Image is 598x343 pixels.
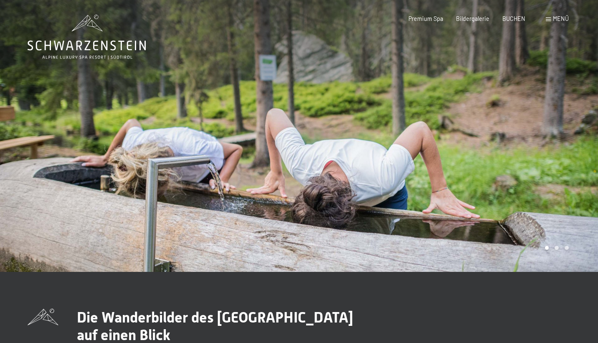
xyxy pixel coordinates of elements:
div: Carousel Page 2 [555,246,559,250]
a: BUCHEN [502,15,525,22]
div: Carousel Page 3 [565,246,569,250]
a: Premium Spa [408,15,443,22]
a: Bildergalerie [456,15,489,22]
span: Menü [553,15,569,22]
div: Carousel Pagination [542,246,569,250]
div: Carousel Page 1 (Current Slide) [545,246,549,250]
